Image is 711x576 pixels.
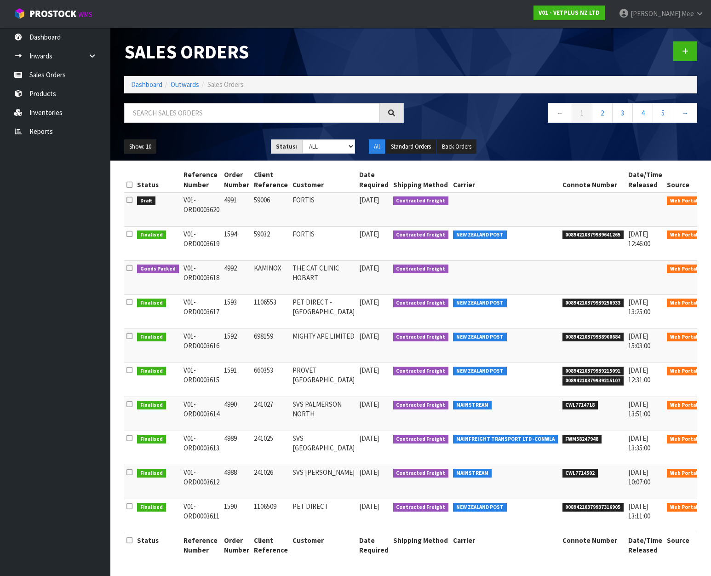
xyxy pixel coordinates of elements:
a: 1 [572,103,592,123]
td: 4989 [222,431,252,465]
span: [DATE] 12:46:00 [628,230,650,248]
span: Contracted Freight [393,401,449,410]
th: Shipping Method [391,167,451,192]
th: Connote Number [560,167,626,192]
span: [DATE] 10:07:00 [628,468,650,486]
td: PET DIRECT [290,499,357,533]
th: Source [665,533,703,558]
strong: Status: [276,143,298,150]
span: 00894210379938900684 [562,333,624,342]
td: FORTIS [290,192,357,227]
a: Outwards [171,80,199,89]
th: Client Reference [252,533,290,558]
td: 4992 [222,261,252,295]
td: MIGHTY APE LIMITED [290,329,357,363]
span: [DATE] 13:11:00 [628,502,650,520]
span: 00894210379937316905 [562,503,624,512]
span: Web Portal [667,469,701,478]
th: Status [135,533,181,558]
td: THE CAT CLINIC HOBART [290,261,357,295]
span: [DATE] [359,264,379,272]
span: [DATE] [359,502,379,511]
th: Date Required [357,533,391,558]
span: CWL7714718 [562,401,598,410]
span: Web Portal [667,230,701,240]
td: FORTIS [290,227,357,261]
span: Web Portal [667,401,701,410]
th: Date/Time Released [626,167,665,192]
span: Finalised [137,299,166,308]
span: [DATE] [359,298,379,306]
a: 4 [632,103,653,123]
th: Customer [290,167,357,192]
span: Web Portal [667,196,701,206]
th: Connote Number [560,533,626,558]
img: cube-alt.png [14,8,25,19]
span: MAINSTREAM [453,401,492,410]
th: Order Number [222,533,252,558]
a: ← [548,103,572,123]
span: [DATE] [359,230,379,238]
td: 1106553 [252,295,290,329]
span: [DATE] 13:51:00 [628,400,650,418]
span: [DATE] 15:03:00 [628,332,650,350]
th: Reference Number [181,533,222,558]
th: Carrier [451,533,560,558]
span: Finalised [137,401,166,410]
span: NEW ZEALAND POST [453,333,507,342]
td: V01-ORD0003618 [181,261,222,295]
span: Contracted Freight [393,265,449,274]
span: [DATE] 13:35:00 [628,434,650,452]
td: 59006 [252,192,290,227]
span: NEW ZEALAND POST [453,503,507,512]
td: V01-ORD0003619 [181,227,222,261]
td: 698159 [252,329,290,363]
span: Web Portal [667,367,701,376]
span: Mee [682,9,694,18]
span: Contracted Freight [393,435,449,444]
span: [DATE] [359,434,379,443]
th: Customer [290,533,357,558]
td: 241025 [252,431,290,465]
a: 3 [612,103,633,123]
span: Finalised [137,333,166,342]
td: 1592 [222,329,252,363]
strong: V01 - VETPLUS NZ LTD [539,9,600,17]
th: Shipping Method [391,533,451,558]
th: Source [665,167,703,192]
span: Web Portal [667,435,701,444]
td: V01-ORD0003615 [181,363,222,397]
td: V01-ORD0003612 [181,465,222,499]
span: Finalised [137,367,166,376]
td: V01-ORD0003616 [181,329,222,363]
td: 1590 [222,499,252,533]
span: [DATE] [359,468,379,477]
th: Date Required [357,167,391,192]
span: [PERSON_NAME] [631,9,680,18]
span: FWM58247948 [562,435,602,444]
span: [DATE] 13:25:00 [628,298,650,316]
span: Finalised [137,503,166,512]
span: Web Portal [667,265,701,274]
button: Show: 10 [124,139,156,154]
a: → [673,103,697,123]
span: ProStock [29,8,76,20]
a: 5 [653,103,673,123]
span: 00894210379939215091 [562,367,624,376]
td: KAMINOX [252,261,290,295]
td: V01-ORD0003613 [181,431,222,465]
h1: Sales Orders [124,41,404,62]
span: 00894210379939256933 [562,299,624,308]
td: V01-ORD0003617 [181,295,222,329]
td: PROVET [GEOGRAPHIC_DATA] [290,363,357,397]
span: Contracted Freight [393,469,449,478]
span: Contracted Freight [393,230,449,240]
td: SVS [GEOGRAPHIC_DATA] [290,431,357,465]
td: V01-ORD0003614 [181,397,222,431]
td: V01-ORD0003620 [181,192,222,227]
span: [DATE] [359,366,379,374]
span: Finalised [137,230,166,240]
td: 660353 [252,363,290,397]
span: MAINFREIGHT TRANSPORT LTD -CONWLA [453,435,558,444]
td: 59032 [252,227,290,261]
